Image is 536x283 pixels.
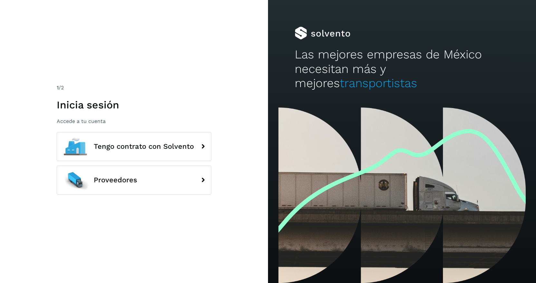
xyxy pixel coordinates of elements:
[57,118,211,124] p: Accede a tu cuenta
[94,143,194,150] span: Tengo contrato con Solvento
[57,84,211,92] div: /2
[340,76,417,90] span: transportistas
[57,85,59,91] span: 1
[57,132,211,161] button: Tengo contrato con Solvento
[57,166,211,195] button: Proveedores
[57,99,211,111] h1: Inicia sesión
[94,176,137,184] span: Proveedores
[295,47,509,90] h2: Las mejores empresas de México necesitan más y mejores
